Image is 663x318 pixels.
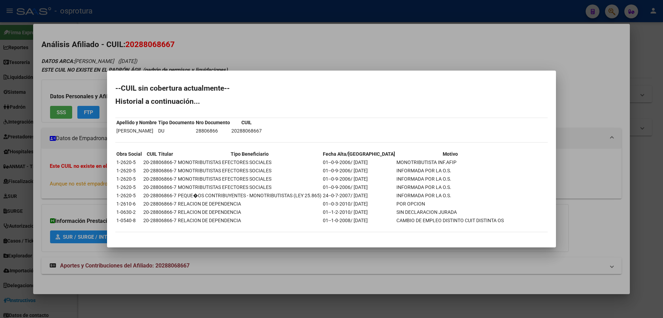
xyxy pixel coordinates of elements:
[177,183,322,191] td: MONOTRIBUTISTAS EFECTORES SOCIALES
[177,192,322,199] td: PEQUE�OS CONTRIBUYENTES - MONOTRIBUTISTAS (LEY 25.865)
[396,150,504,158] th: Motivo
[323,158,395,166] td: 01--0-9-2006/ [DATE]
[143,150,177,158] th: CUIL Titular
[143,183,177,191] td: 20-28806866-7
[323,217,395,224] td: 01--1-0-2008/ [DATE]
[177,217,322,224] td: RELACION DE DEPENDENCIA
[116,192,142,199] td: 1-2620-5
[177,150,322,158] th: Tipo Beneficiario
[116,127,157,135] td: [PERSON_NAME]
[143,200,177,208] td: 20-28806866-7
[323,192,395,199] td: 24--0-7-2007/ [DATE]
[143,167,177,174] td: 20-28806866-7
[396,158,504,166] td: MONOTRIBUTISTA INF.AFIP
[143,158,177,166] td: 20-28806866-7
[231,127,262,135] td: 20288068667
[323,200,395,208] td: 01--0-3-2010/ [DATE]
[640,294,656,311] iframe: Intercom live chat
[323,167,395,174] td: 01--0-9-2006/ [DATE]
[143,192,177,199] td: 20-28806866-7
[116,183,142,191] td: 1-2620-5
[143,175,177,183] td: 20-28806866-7
[116,200,142,208] td: 1-2610-6
[323,208,395,216] td: 01--1-2-2010/ [DATE]
[396,208,504,216] td: SIN DECLARACION JURADA
[177,167,322,174] td: MONOTRIBUTISTAS EFECTORES SOCIALES
[323,150,395,158] th: Fecha Alta/[GEOGRAPHIC_DATA]
[116,167,142,174] td: 1-2620-5
[177,158,322,166] td: MONOTRIBUTISTAS EFECTORES SOCIALES
[396,192,504,199] td: INFORMADA POR LA O.S.
[177,175,322,183] td: MONOTRIBUTISTAS EFECTORES SOCIALES
[116,175,142,183] td: 1-2620-5
[396,183,504,191] td: INFORMADA POR LA O.S.
[116,208,142,216] td: 1-0630-2
[231,119,262,126] th: CUIL
[396,175,504,183] td: INFORMADA POR LA O.S.
[195,119,230,126] th: Nro Documento
[143,217,177,224] td: 20-28806866-7
[158,127,195,135] td: DU
[323,183,395,191] td: 01--0-9-2006/ [DATE]
[116,158,142,166] td: 1-2620-5
[115,85,548,92] h2: --CUIL sin cobertura actualmente--
[323,175,395,183] td: 01--0-9-2006/ [DATE]
[195,127,230,135] td: 28806866
[158,119,195,126] th: Tipo Documento
[396,167,504,174] td: INFORMADA POR LA O.S.
[177,208,322,216] td: RELACION DE DEPENDENCIA
[396,200,504,208] td: POR OPCION
[116,217,142,224] td: 1-0540-8
[143,208,177,216] td: 20-28806866-7
[116,150,142,158] th: Obra Social
[396,217,504,224] td: CAMBIO DE EMPLEO DISTINTO CUIT DISTINTA OS
[116,119,157,126] th: Apellido y Nombre
[115,98,548,105] h2: Historial a continuación...
[177,200,322,208] td: RELACION DE DEPENDENCIA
